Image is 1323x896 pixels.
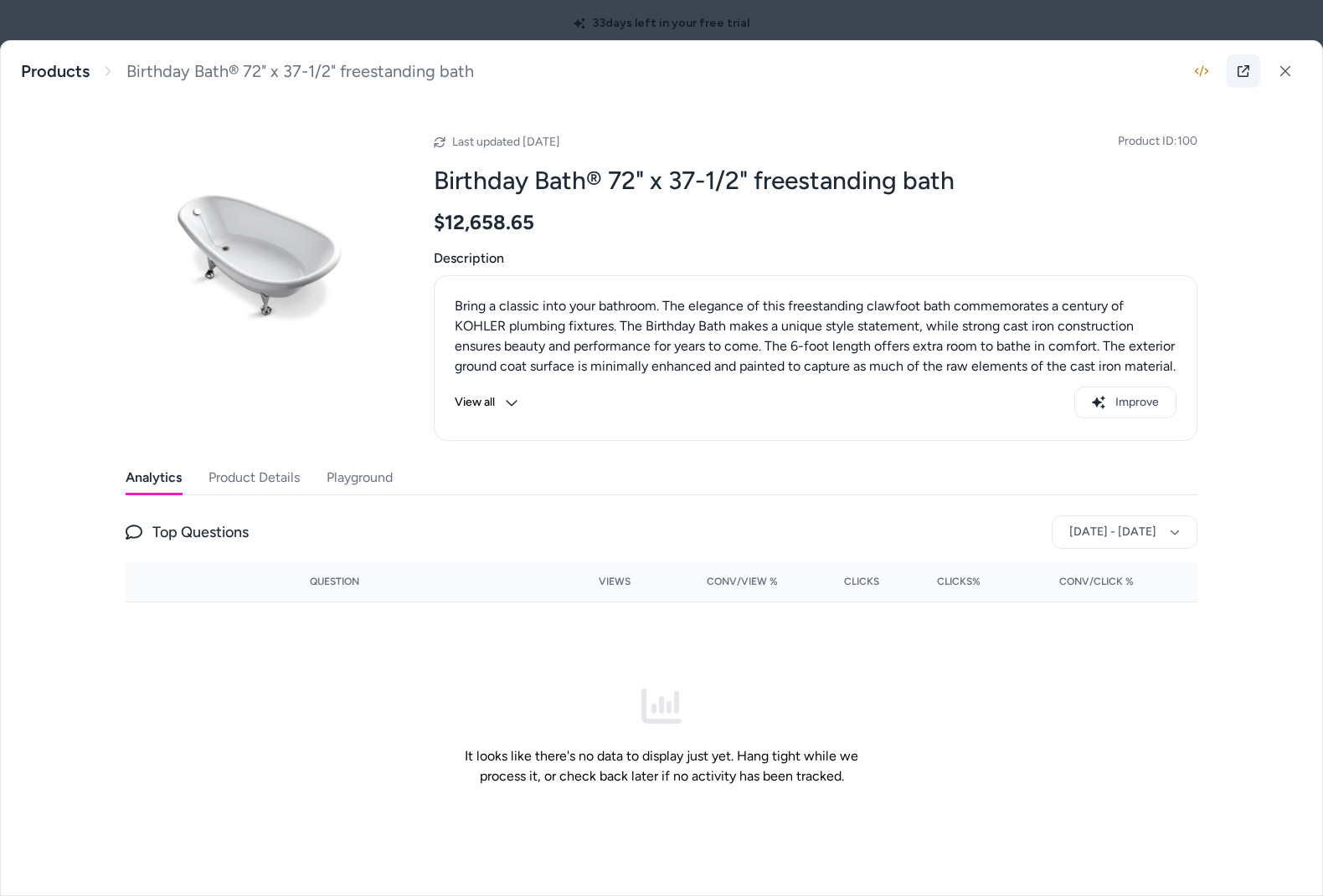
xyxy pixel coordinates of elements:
[599,575,631,588] span: Views
[657,568,779,595] button: Conv/View %
[434,210,534,235] span: $12,658.65
[434,165,1197,197] h2: Birthday Bath® 72" x 37-1/2" freestanding bath
[126,121,394,389] img: zaa57730_rgb
[556,568,631,595] button: Views
[21,61,90,82] a: Products
[327,461,393,494] button: Playground
[152,520,249,544] span: Top Questions
[1052,515,1197,549] button: [DATE] - [DATE]
[937,575,981,588] span: Clicks%
[452,135,560,149] span: Last updated [DATE]
[906,568,981,595] button: Clicks%
[1118,133,1197,150] span: Product ID: 100
[1007,568,1134,595] button: Conv/Click %
[1074,387,1176,418] button: Improve
[310,568,359,595] button: Question
[447,616,876,857] div: It looks like there's no data to display just yet. Hang tight while we process it, or check back ...
[1059,575,1134,588] span: Conv/Click %
[310,575,359,588] span: Question
[805,568,879,595] button: Clicks
[455,387,518,418] button: View all
[434,248,1197,269] span: Description
[844,575,879,588] span: Clicks
[126,61,474,82] span: Birthday Bath® 72" x 37-1/2" freestanding bath
[208,461,300,494] button: Product Details
[707,575,778,588] span: Conv/View %
[455,296,1176,397] p: Bring a classic into your bathroom. The elegance of this freestanding clawfoot bath commemorates ...
[126,461,182,494] button: Analytics
[21,61,474,82] nav: breadcrumb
